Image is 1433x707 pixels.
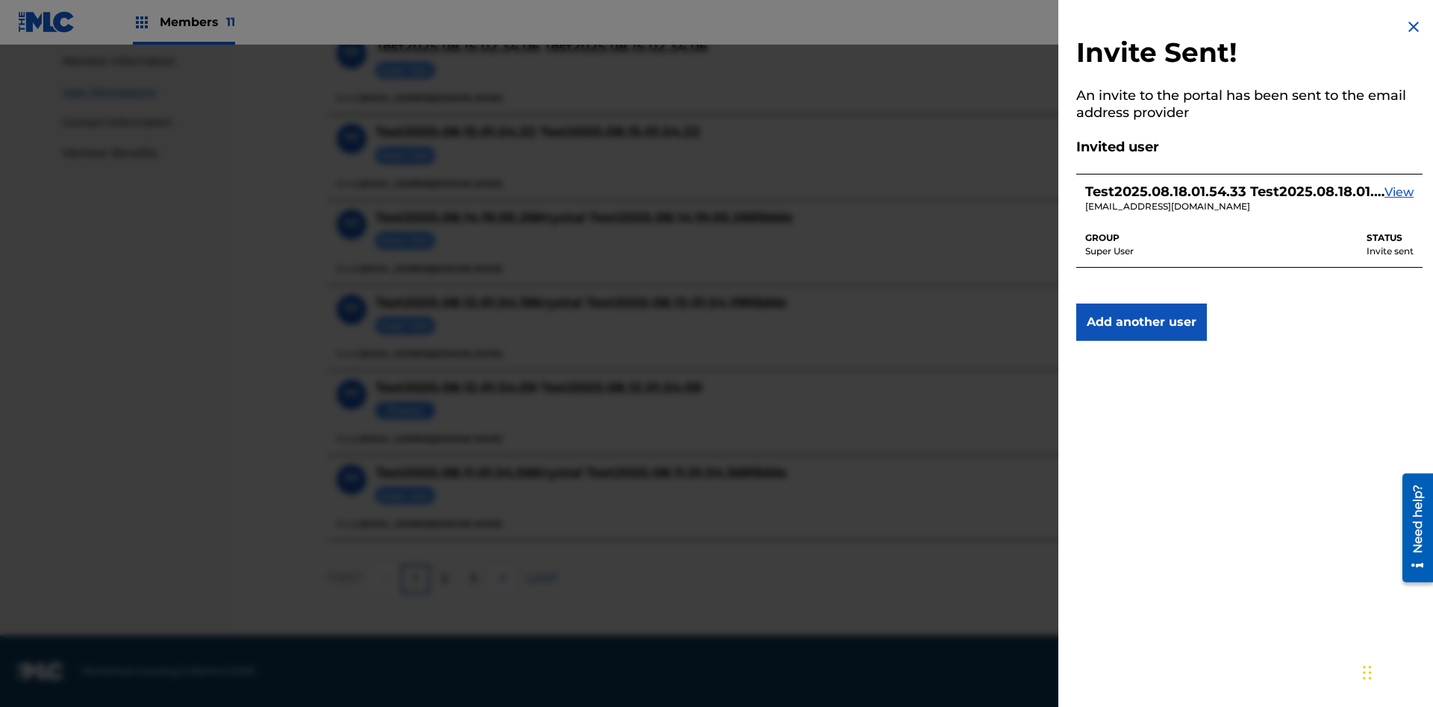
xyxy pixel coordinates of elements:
button: Add another user [1076,304,1207,341]
span: Members [160,13,235,31]
div: Drag [1363,650,1372,695]
p: STATUS [1367,231,1414,245]
p: GROUP [1085,231,1134,245]
p: Invite sent [1367,245,1414,258]
h5: Invited user [1076,139,1423,156]
h5: An invite to the portal has been sent to the email address provider [1076,87,1423,121]
span: 11 [226,15,235,29]
p: fa0b708b-6c56-40ee-8c6e-0e15a8085ec3@mailslurp.biz [1085,200,1384,213]
h2: Invite Sent! [1076,36,1423,69]
p: Super User [1085,245,1134,258]
iframe: Resource Center [1391,468,1433,590]
a: View [1384,183,1414,214]
h5: Test2025.08.18.01.54.33 Test2025.08.18.01.54.33 [1085,183,1384,201]
img: MLC Logo [18,11,75,33]
iframe: Chat Widget [1358,635,1433,707]
img: Top Rightsholders [133,13,151,31]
